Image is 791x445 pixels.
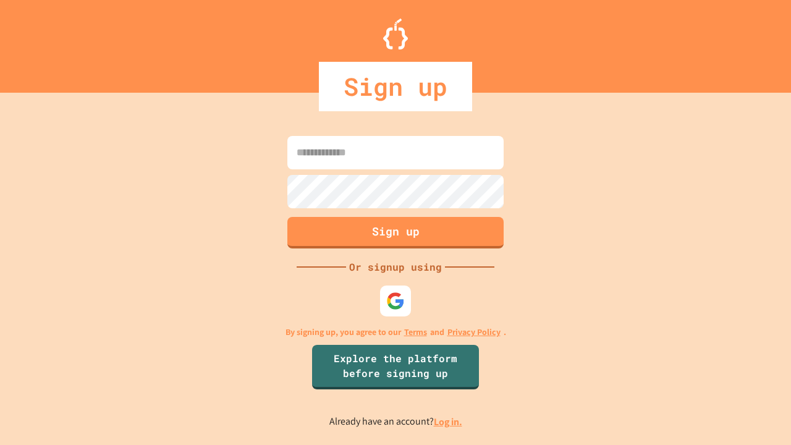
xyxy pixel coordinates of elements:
[329,414,462,430] p: Already have an account?
[383,19,408,49] img: Logo.svg
[447,326,501,339] a: Privacy Policy
[286,326,506,339] p: By signing up, you agree to our and .
[319,62,472,111] div: Sign up
[287,217,504,248] button: Sign up
[404,326,427,339] a: Terms
[386,292,405,310] img: google-icon.svg
[312,345,479,389] a: Explore the platform before signing up
[434,415,462,428] a: Log in.
[346,260,445,274] div: Or signup using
